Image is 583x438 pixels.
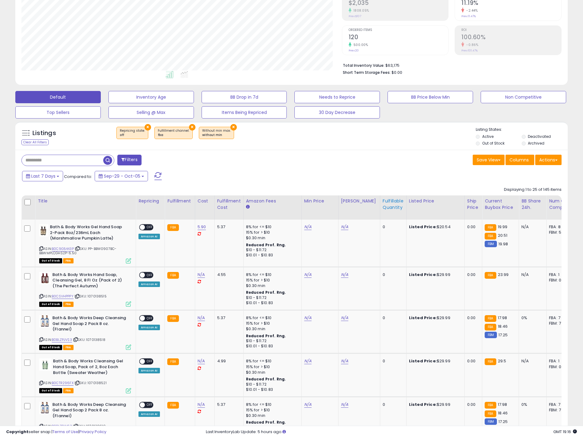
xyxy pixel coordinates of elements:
div: 0.00 [467,272,477,278]
b: Listed Price: [409,402,437,407]
small: Prev: $107 [349,14,361,18]
h2: 120 [349,34,449,42]
span: 29.5 [498,358,506,364]
img: 312AIG5FTDL._SL40_.jpg [39,358,51,371]
div: Num of Comp. [549,198,571,211]
a: B0BLZPJVS3 [52,337,72,342]
small: -0.86% [464,43,478,47]
small: FBA [485,410,496,417]
div: N/A [521,272,542,278]
span: FBA [63,388,74,393]
span: FBA [63,345,74,350]
a: N/A [304,315,312,321]
div: $0.30 min [246,283,297,289]
div: Listed Price [409,198,462,204]
div: seller snap | | [6,429,106,435]
span: Sep-29 - Oct-05 [104,173,140,179]
a: N/A [304,272,312,278]
div: $10 - $11.72 [246,338,297,344]
span: OFF [145,272,155,278]
div: 0 [383,402,402,407]
span: | SKU: 1070138518 [73,337,105,342]
div: $29.99 [409,272,460,278]
div: ASIN: [39,224,131,263]
div: Amazon AI [138,368,160,373]
button: Filters [117,155,141,165]
div: 0.00 [467,358,477,364]
span: All listings that are currently out of stock and unavailable for purchase on Amazon [39,345,62,350]
a: N/A [341,272,348,278]
div: Repricing [138,198,162,204]
small: FBA [485,402,496,409]
small: FBA [485,324,496,330]
div: 0% [521,402,542,407]
div: off [120,133,145,137]
span: All listings that are currently out of stock and unavailable for purchase on Amazon [39,258,62,263]
div: 0.00 [467,402,477,407]
a: N/A [341,402,348,408]
small: Amazon Fees. [246,204,250,210]
small: FBA [167,224,179,231]
b: Listed Price: [409,358,437,364]
div: Title [38,198,133,204]
div: Last InventoryLab Update: 5 hours ago. [206,429,577,435]
label: Archived [528,141,544,146]
a: N/A [198,272,205,278]
div: $10 - $11.72 [246,247,297,253]
div: FBA: 7 [549,315,569,321]
p: Listing States: [476,127,568,133]
a: N/A [198,358,205,364]
button: Inventory Age [108,91,194,103]
label: Out of Stock [482,141,505,146]
a: N/A [304,358,312,364]
div: BB Share 24h. [521,198,544,211]
button: × [189,124,195,130]
div: $0.30 min [246,413,297,418]
a: N/A [341,315,348,321]
span: ROI [461,28,561,32]
b: Listed Price: [409,315,437,321]
span: 20.51 [498,232,508,238]
button: Save View [473,155,505,165]
span: Repricing state : [120,128,145,138]
div: $10.01 - $10.83 [246,253,297,258]
div: 15% for > $10 [246,407,297,413]
h2: 100.60% [461,34,561,42]
small: FBM [485,332,497,338]
small: 1808.05% [351,8,369,13]
div: Cost [198,198,212,204]
div: 8% for <= $10 [246,315,297,321]
span: 19.98 [498,241,508,247]
button: Last 7 Days [22,171,63,181]
div: Amazon AI [138,281,160,287]
button: 30 Day Decrease [294,106,380,119]
small: FBM [485,241,497,247]
span: 19.99 [498,224,508,230]
span: 18.46 [498,323,508,329]
div: 0.00 [467,224,477,230]
span: OFF [145,402,155,407]
div: ASIN: [39,315,131,349]
small: -2.44% [464,8,478,13]
small: Prev: 11.47% [461,14,476,18]
a: N/A [341,358,348,364]
h5: Listings [32,129,56,138]
a: B0C9G5443P [52,246,74,251]
div: FBM: 7 [549,321,569,326]
div: $0.30 min [246,235,297,241]
label: Deactivated [528,134,551,139]
img: 41ADxh7Lz8L._SL40_.jpg [39,402,51,414]
span: 2025-10-13 19:16 GMT [553,429,577,435]
div: FBM: 0 [549,364,569,370]
div: 15% for > $10 [246,278,297,283]
div: Amazon AI [138,411,160,417]
div: 0 [383,358,402,364]
div: [PERSON_NAME] [341,198,377,204]
b: Total Inventory Value: [343,63,384,68]
div: FBA: 1 [549,272,569,278]
div: 5.37 [217,315,239,321]
span: Without min max : [202,128,231,138]
span: Last 7 Days [31,173,55,179]
span: 17.98 [498,402,507,407]
button: Actions [535,155,562,165]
